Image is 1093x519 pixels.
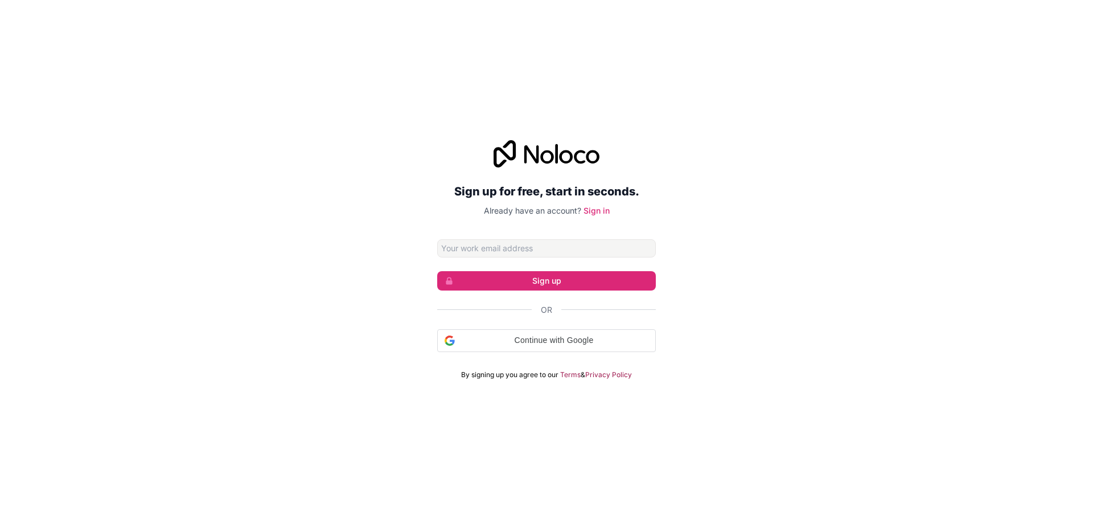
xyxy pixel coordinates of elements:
[585,370,632,379] a: Privacy Policy
[560,370,581,379] a: Terms
[584,206,610,215] a: Sign in
[541,304,552,316] span: Or
[461,370,558,379] span: By signing up you agree to our
[581,370,585,379] span: &
[437,239,656,258] input: Email address
[437,271,656,291] button: Sign up
[437,181,656,202] h2: Sign up for free, start in seconds.
[437,329,656,352] div: Continue with Google
[484,206,581,215] span: Already have an account?
[459,334,648,346] span: Continue with Google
